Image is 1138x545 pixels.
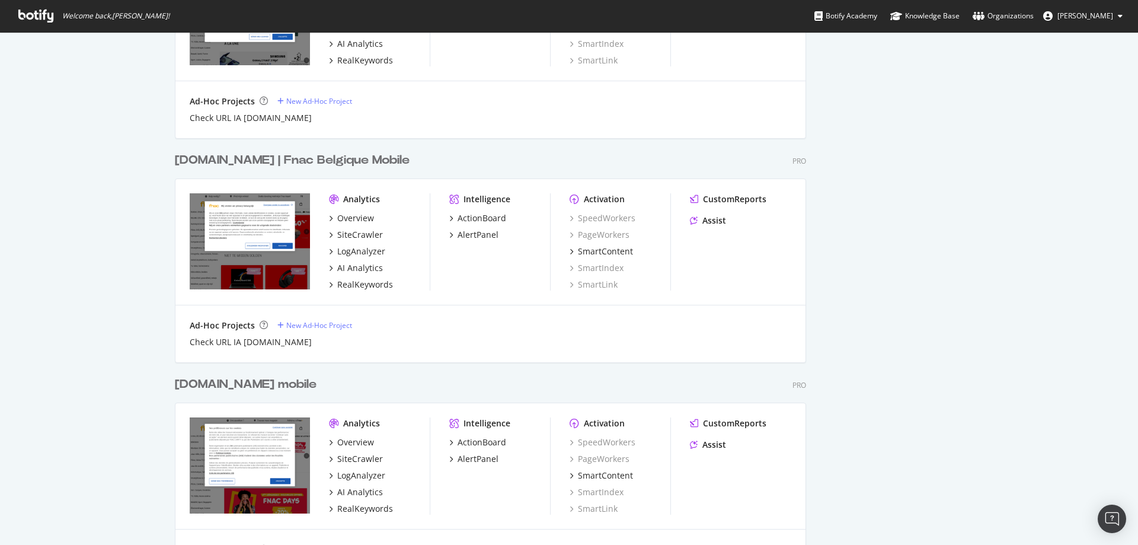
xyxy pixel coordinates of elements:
a: SiteCrawler [329,453,383,465]
button: [PERSON_NAME] [1034,7,1132,26]
div: SiteCrawler [337,453,383,465]
div: ActionBoard [458,212,506,224]
div: Botify Academy [814,10,877,22]
a: RealKeywords [329,503,393,515]
a: SmartLink [570,503,618,515]
a: SmartIndex [570,262,624,274]
div: Overview [337,436,374,448]
div: Assist [702,215,726,227]
div: CustomReports [703,193,766,205]
div: Activation [584,193,625,205]
div: AI Analytics [337,486,383,498]
a: AI Analytics [329,262,383,274]
div: Knowledge Base [890,10,960,22]
div: Activation [584,417,625,429]
div: Pro [792,380,806,390]
a: New Ad-Hoc Project [277,320,352,330]
div: LogAnalyzer [337,470,385,482]
a: LogAnalyzer [329,470,385,482]
a: PageWorkers [570,453,629,465]
span: Welcome back, [PERSON_NAME] ! [62,11,170,21]
a: SmartContent [570,470,633,482]
a: Assist [690,215,726,227]
a: RealKeywords [329,55,393,66]
div: Organizations [973,10,1034,22]
a: SiteCrawler [329,229,383,241]
a: CustomReports [690,193,766,205]
div: Pro [792,156,806,166]
div: Overview [337,212,374,224]
a: ActionBoard [449,436,506,448]
a: Overview [329,212,374,224]
a: SmartLink [570,55,618,66]
div: Assist [702,439,726,451]
a: SpeedWorkers [570,212,635,224]
a: CustomReports [690,417,766,429]
a: AI Analytics [329,486,383,498]
div: [DOMAIN_NAME] mobile [175,376,317,393]
div: SmartContent [578,470,633,482]
div: RealKeywords [337,279,393,291]
a: PageWorkers [570,229,629,241]
div: RealKeywords [337,503,393,515]
div: Analytics [343,193,380,205]
div: Intelligence [463,417,510,429]
img: www.fnac.be [190,193,310,289]
img: www.fnac.com/ [190,417,310,514]
div: AI Analytics [337,262,383,274]
a: ActionBoard [449,212,506,224]
div: Open Intercom Messenger [1098,505,1126,533]
a: SmartLink [570,279,618,291]
a: AlertPanel [449,453,498,465]
div: CustomReports [703,417,766,429]
div: SmartContent [578,246,633,257]
div: New Ad-Hoc Project [286,96,352,106]
span: Antoine Cholin [1057,11,1113,21]
div: Analytics [343,417,380,429]
div: LogAnalyzer [337,246,385,257]
a: [DOMAIN_NAME] | Fnac Belgique Mobile [175,152,414,169]
a: LogAnalyzer [329,246,385,257]
div: SiteCrawler [337,229,383,241]
div: Intelligence [463,193,510,205]
a: [DOMAIN_NAME] mobile [175,376,321,393]
div: Ad-Hoc Projects [190,95,255,107]
a: Check URL IA [DOMAIN_NAME] [190,112,312,124]
a: Overview [329,436,374,448]
div: AlertPanel [458,453,498,465]
div: RealKeywords [337,55,393,66]
a: New Ad-Hoc Project [277,96,352,106]
a: SmartIndex [570,38,624,50]
a: AlertPanel [449,229,498,241]
div: New Ad-Hoc Project [286,320,352,330]
div: AlertPanel [458,229,498,241]
div: ActionBoard [458,436,506,448]
div: AI Analytics [337,38,383,50]
a: SmartContent [570,246,633,257]
a: SmartIndex [570,486,624,498]
div: Ad-Hoc Projects [190,320,255,332]
a: SpeedWorkers [570,436,635,448]
a: RealKeywords [329,279,393,291]
div: [DOMAIN_NAME] | Fnac Belgique Mobile [175,152,410,169]
a: Assist [690,439,726,451]
a: AI Analytics [329,38,383,50]
a: Check URL IA [DOMAIN_NAME] [190,336,312,348]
